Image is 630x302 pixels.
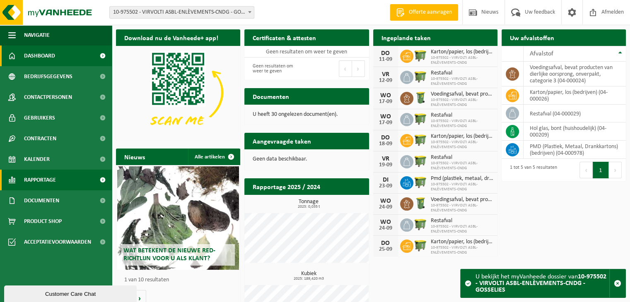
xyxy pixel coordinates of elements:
[524,141,626,159] td: PMD (Plastiek, Metaal, Drankkartons) (bedrijven) (04-000978)
[377,156,394,162] div: VR
[253,112,360,117] p: U heeft 30 ongelezen document(en).
[524,62,626,86] td: voedingsafval, bevat producten van dierlijke oorsprong, onverpakt, categorie 3 (04-000024)
[377,57,394,62] div: 11-09
[377,78,394,84] div: 12-09
[431,140,493,150] span: 10-975502 - VIRVOLTI ASBL-ENLÈVEMENTS-CNDG
[249,271,369,281] h3: Kubiek
[431,70,493,77] span: Restafval
[253,156,360,162] p: Geen data beschikbaar.
[431,239,493,245] span: Karton/papier, los (bedrijven)
[413,217,427,231] img: WB-1100-HPE-GN-50
[413,70,427,84] img: WB-1100-HPE-GN-50
[377,162,394,168] div: 19-09
[431,112,493,119] span: Restafval
[413,112,427,126] img: WB-1100-HPE-GN-50
[431,91,493,98] span: Voedingsafval, bevat producten van dierlijke oorsprong, onverpakt, categorie 3
[524,105,626,122] td: restafval (04-000029)
[24,128,56,149] span: Contracten
[431,203,493,213] span: 10-975502 - VIRVOLTI ASBL-ENLÈVEMENTS-CNDG
[24,190,59,211] span: Documenten
[431,77,493,86] span: 10-975502 - VIRVOLTI ASBL-ENLÈVEMENTS-CNDG
[524,122,626,141] td: hol glas, bont (huishoudelijk) (04-000209)
[530,50,553,57] span: Afvalstof
[244,46,369,58] td: Geen resultaten om weer te geven
[431,224,493,234] span: 10-975502 - VIRVOLTI ASBL-ENLÈVEMENTS-CNDG
[4,284,138,302] iframe: chat widget
[413,154,427,168] img: WB-1100-HPE-GN-50
[431,119,493,129] span: 10-975502 - VIRVOLTI ASBL-ENLÈVEMENTS-CNDG
[249,277,369,281] span: 2025: 189,420 m3
[390,4,458,21] a: Offerte aanvragen
[307,194,368,211] a: Bekijk rapportage
[116,29,227,46] h2: Download nu de Vanheede+ app!
[502,29,562,46] h2: Uw afvalstoffen
[431,218,493,224] span: Restafval
[24,108,55,128] span: Gebruikers
[413,175,427,189] img: WB-1100-HPE-GN-50
[24,66,72,87] span: Bedrijfsgegevens
[476,273,606,293] strong: 10-975502 - VIRVOLTI ASBL-ENLÈVEMENTS-CNDG - GOSSELIES
[431,154,493,161] span: Restafval
[431,175,493,182] span: Pmd (plastiek, metaal, drankkartons) (bedrijven)
[377,113,394,120] div: WO
[377,120,394,126] div: 17-09
[377,183,394,189] div: 23-09
[377,177,394,183] div: DI
[413,91,427,105] img: WB-0240-HPE-GN-50
[244,133,319,149] h2: Aangevraagde taken
[377,141,394,147] div: 18-09
[244,88,297,104] h2: Documenten
[249,60,302,78] div: Geen resultaten om weer te geven
[377,50,394,57] div: DO
[407,8,454,17] span: Offerte aanvragen
[339,60,352,77] button: Previous
[377,240,394,247] div: DO
[377,219,394,225] div: WO
[249,199,369,209] h3: Tonnage
[431,197,493,203] span: Voedingsafval, bevat producten van dierlijke oorsprong, onverpakt, categorie 3
[413,48,427,62] img: WB-1100-HPE-GN-50
[24,170,56,190] span: Rapportage
[24,149,50,170] span: Kalender
[116,46,240,139] img: Download de VHEPlus App
[123,247,215,262] span: Wat betekent de nieuwe RED-richtlijn voor u als klant?
[124,277,236,283] p: 1 van 10 resultaten
[24,232,91,252] span: Acceptatievoorwaarden
[24,211,62,232] span: Product Shop
[476,269,609,297] div: U bekijkt het myVanheede dossier van
[24,87,72,108] span: Contactpersonen
[377,134,394,141] div: DO
[188,149,239,165] a: Alle artikelen
[506,161,557,179] div: 1 tot 5 van 5 resultaten
[377,247,394,252] div: 25-09
[24,25,50,46] span: Navigatie
[431,49,493,55] span: Karton/papier, los (bedrijven)
[609,162,622,178] button: Next
[373,29,439,46] h2: Ingeplande taken
[244,29,324,46] h2: Certificaten & attesten
[377,204,394,210] div: 24-09
[377,225,394,231] div: 24-09
[116,149,153,165] h2: Nieuws
[377,71,394,78] div: VR
[244,178,328,194] h2: Rapportage 2025 / 2024
[109,6,254,19] span: 10-975502 - VIRVOLTI ASBL-ENLÈVEMENTS-CNDG - GOSSELIES
[413,238,427,252] img: WB-1100-HPE-GN-50
[117,166,239,270] a: Wat betekent de nieuwe RED-richtlijn voor u als klant?
[579,162,593,178] button: Previous
[110,7,254,18] span: 10-975502 - VIRVOLTI ASBL-ENLÈVEMENTS-CNDG - GOSSELIES
[377,198,394,204] div: WO
[431,182,493,192] span: 10-975502 - VIRVOLTI ASBL-ENLÈVEMENTS-CNDG
[377,92,394,99] div: WO
[431,98,493,108] span: 10-975502 - VIRVOLTI ASBL-ENLÈVEMENTS-CNDG
[413,196,427,210] img: WB-0240-HPE-GN-50
[352,60,365,77] button: Next
[431,245,493,255] span: 10-975502 - VIRVOLTI ASBL-ENLÈVEMENTS-CNDG
[431,55,493,65] span: 10-975502 - VIRVOLTI ASBL-ENLÈVEMENTS-CNDG
[377,99,394,105] div: 17-09
[249,205,369,209] span: 2025: 0,035 t
[24,46,55,66] span: Dashboard
[413,133,427,147] img: WB-1100-HPE-GN-50
[593,162,609,178] button: 1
